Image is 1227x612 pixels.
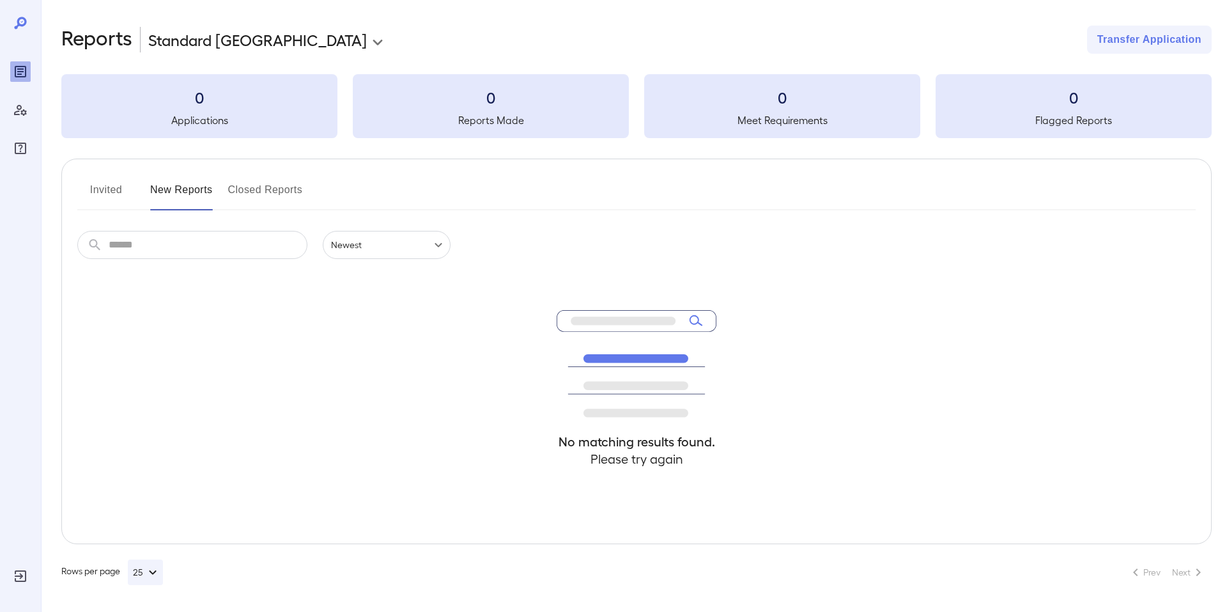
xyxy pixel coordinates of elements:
[10,138,31,159] div: FAQ
[1122,562,1212,583] nav: pagination navigation
[353,113,629,128] h5: Reports Made
[128,560,163,585] button: 25
[61,26,132,54] h2: Reports
[323,231,451,259] div: Newest
[644,87,920,107] h3: 0
[61,560,163,585] div: Rows per page
[61,74,1212,138] summary: 0Applications0Reports Made0Meet Requirements0Flagged Reports
[936,87,1212,107] h3: 0
[10,61,31,82] div: Reports
[148,29,367,50] p: Standard [GEOGRAPHIC_DATA]
[10,100,31,120] div: Manage Users
[228,180,303,210] button: Closed Reports
[1087,26,1212,54] button: Transfer Application
[150,180,213,210] button: New Reports
[61,113,337,128] h5: Applications
[557,433,716,450] h4: No matching results found.
[557,450,716,467] h4: Please try again
[77,180,135,210] button: Invited
[936,113,1212,128] h5: Flagged Reports
[10,566,31,586] div: Log Out
[644,113,920,128] h5: Meet Requirements
[61,87,337,107] h3: 0
[353,87,629,107] h3: 0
